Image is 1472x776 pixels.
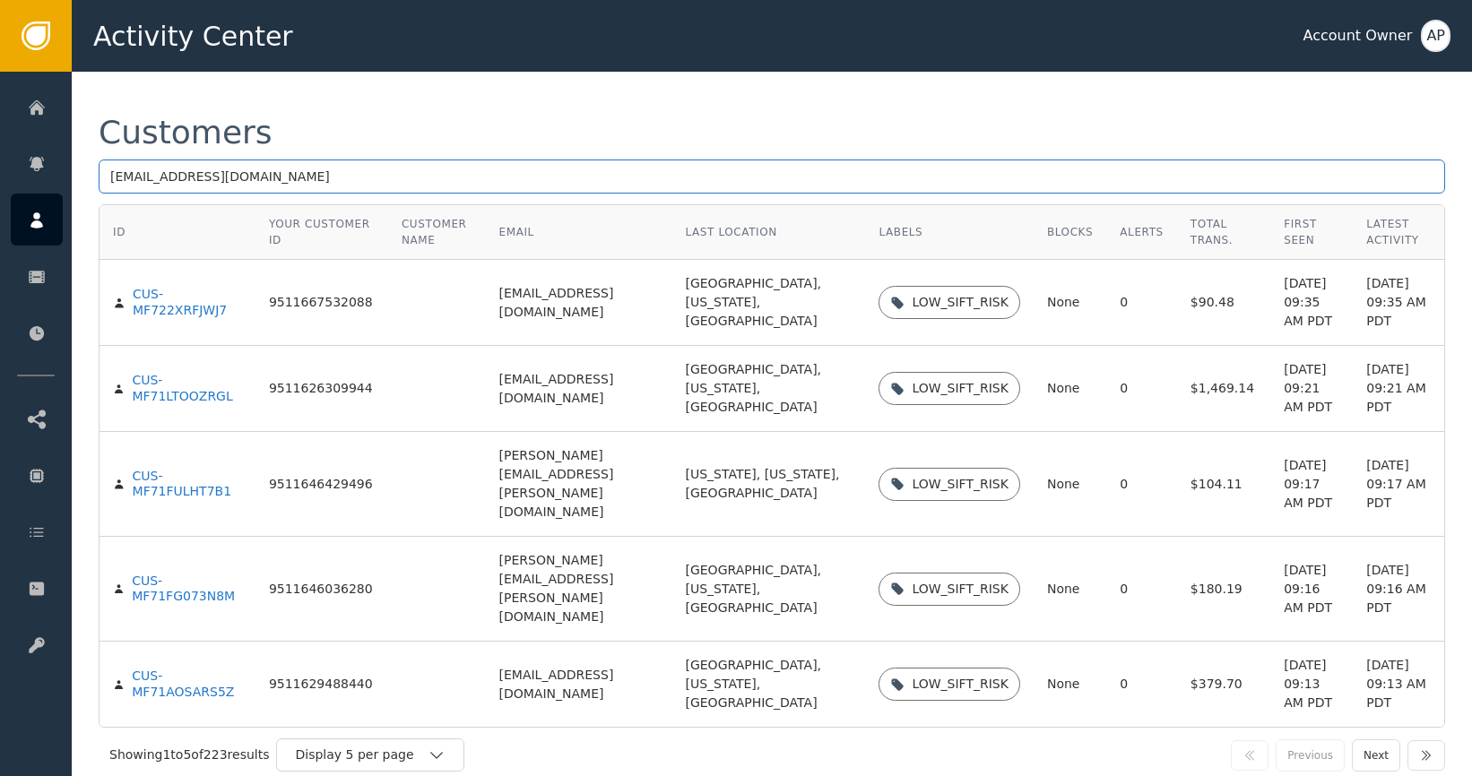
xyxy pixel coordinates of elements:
div: LOW_SIFT_RISK [912,580,1008,599]
td: $180.19 [1177,537,1270,642]
td: [DATE] 09:16 AM PDT [1270,537,1353,642]
div: Display 5 per page [295,746,428,764]
td: $1,469.14 [1177,346,1270,432]
button: Next [1352,739,1400,772]
div: Customer Name [402,216,472,248]
td: 0 [1106,346,1177,432]
div: None [1047,580,1093,599]
td: [EMAIL_ADDRESS][DOMAIN_NAME] [486,346,672,432]
td: [DATE] 09:21 AM PDT [1270,346,1353,432]
td: [EMAIL_ADDRESS][DOMAIN_NAME] [486,260,672,346]
td: 0 [1106,642,1177,727]
td: [DATE] 09:17 AM PDT [1270,432,1353,537]
div: Showing 1 to 5 of 223 results [109,746,269,764]
div: Account Owner [1303,25,1412,47]
div: LOW_SIFT_RISK [912,293,1008,312]
td: [DATE] 09:17 AM PDT [1353,432,1444,537]
td: $104.11 [1177,432,1270,537]
div: Blocks [1047,224,1093,240]
td: 0 [1106,260,1177,346]
td: [GEOGRAPHIC_DATA], [US_STATE], [GEOGRAPHIC_DATA] [671,260,865,346]
td: 0 [1106,537,1177,642]
button: Display 5 per page [276,738,464,772]
div: CUS-MF71LTOOZRGL [132,373,242,404]
div: ID [113,224,126,240]
div: 9511629488440 [269,677,373,693]
td: $379.70 [1177,642,1270,727]
div: LOW_SIFT_RISK [912,675,1008,694]
div: None [1047,475,1093,494]
span: Activity Center [93,16,293,56]
button: AP [1421,20,1450,52]
td: 0 [1106,432,1177,537]
div: 9511646429496 [269,477,373,493]
div: Total Trans. [1191,216,1257,248]
div: Latest Activity [1366,216,1431,248]
td: [PERSON_NAME][EMAIL_ADDRESS][PERSON_NAME][DOMAIN_NAME] [486,537,672,642]
div: LOW_SIFT_RISK [912,379,1008,398]
td: [GEOGRAPHIC_DATA], [US_STATE], [GEOGRAPHIC_DATA] [671,346,865,432]
div: 9511626309944 [269,381,373,397]
td: [DATE] 09:13 AM PDT [1353,642,1444,727]
div: Your Customer ID [269,216,375,248]
div: Customers [99,116,273,149]
div: CUS-MF71FG073N8M [132,573,242,605]
td: [DATE] 09:21 AM PDT [1353,346,1444,432]
div: None [1047,379,1093,398]
input: Search by name, email, or ID [99,160,1445,194]
td: [DATE] 09:35 AM PDT [1270,260,1353,346]
div: Labels [879,224,1019,240]
td: [DATE] 09:16 AM PDT [1353,537,1444,642]
td: [US_STATE], [US_STATE], [GEOGRAPHIC_DATA] [671,432,865,537]
td: $90.48 [1177,260,1270,346]
div: CUS-MF71FULHT7B1 [133,469,242,500]
div: Last Location [685,224,852,240]
td: [DATE] 09:13 AM PDT [1270,642,1353,727]
div: 9511646036280 [269,582,373,598]
div: 9511667532088 [269,295,373,311]
div: CUS-MF722XRFJWJ7 [133,287,242,318]
td: [GEOGRAPHIC_DATA], [US_STATE], [GEOGRAPHIC_DATA] [671,537,865,642]
td: [GEOGRAPHIC_DATA], [US_STATE], [GEOGRAPHIC_DATA] [671,642,865,727]
td: [EMAIL_ADDRESS][DOMAIN_NAME] [486,642,672,727]
div: None [1047,675,1093,694]
div: Alerts [1120,224,1164,240]
div: LOW_SIFT_RISK [912,475,1008,494]
div: Email [499,224,659,240]
td: [DATE] 09:35 AM PDT [1353,260,1444,346]
td: [PERSON_NAME][EMAIL_ADDRESS][PERSON_NAME][DOMAIN_NAME] [486,432,672,537]
div: None [1047,293,1093,312]
div: First Seen [1284,216,1339,248]
div: CUS-MF71AOSARS5Z [132,668,242,700]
